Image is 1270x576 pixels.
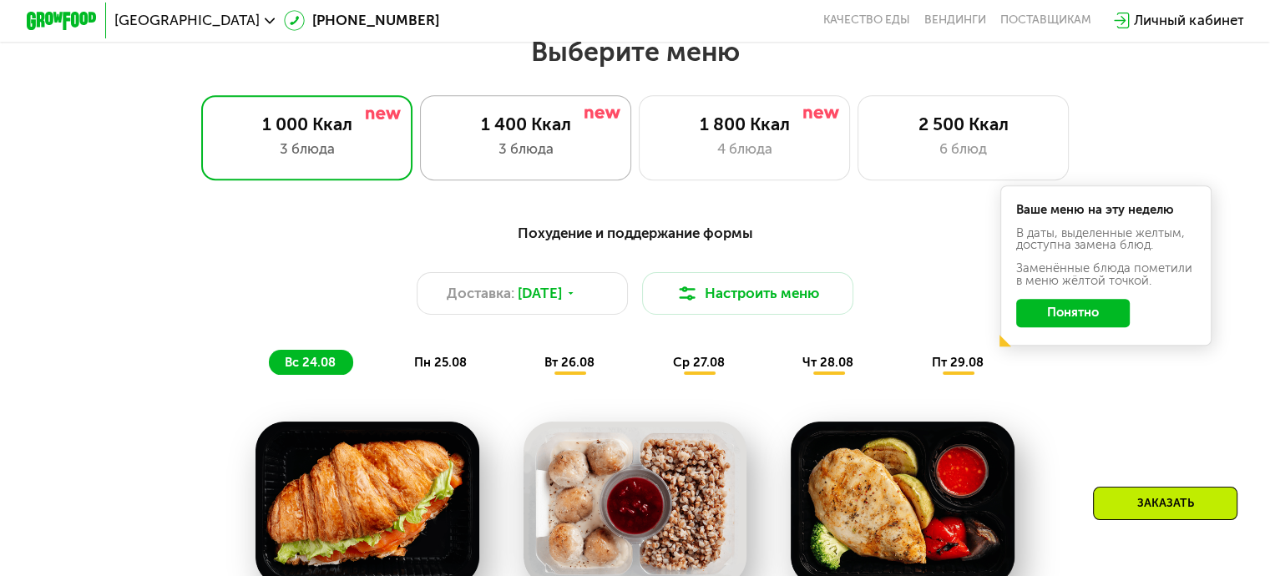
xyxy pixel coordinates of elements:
div: Похудение и поддержание формы [113,222,1157,244]
div: Заказать [1093,487,1237,520]
div: 1 400 Ккал [438,114,613,134]
span: вт 26.08 [544,355,595,370]
span: пт 29.08 [932,355,984,370]
span: [GEOGRAPHIC_DATA] [114,13,260,28]
a: Вендинги [924,13,986,28]
div: 6 блюд [876,139,1050,159]
div: 3 блюда [438,139,613,159]
div: 1 000 Ккал [220,114,394,134]
button: Настроить меню [642,272,854,315]
span: вс 24.08 [285,355,336,370]
a: [PHONE_NUMBER] [284,10,439,31]
span: пн 25.08 [414,355,467,370]
button: Понятно [1016,299,1130,327]
div: 1 800 Ккал [657,114,832,134]
div: В даты, выделенные желтым, доступна замена блюд. [1016,227,1197,252]
h2: Выберите меню [57,35,1214,68]
div: 4 блюда [657,139,832,159]
div: Ваше меню на эту неделю [1016,204,1197,216]
a: Качество еды [823,13,910,28]
div: поставщикам [1000,13,1091,28]
div: Личный кабинет [1134,10,1243,31]
span: ср 27.08 [673,355,725,370]
span: [DATE] [518,283,562,304]
div: 2 500 Ккал [876,114,1050,134]
span: чт 28.08 [802,355,853,370]
div: Заменённые блюда пометили в меню жёлтой точкой. [1016,262,1197,287]
span: Доставка: [447,283,514,304]
div: 3 блюда [220,139,394,159]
